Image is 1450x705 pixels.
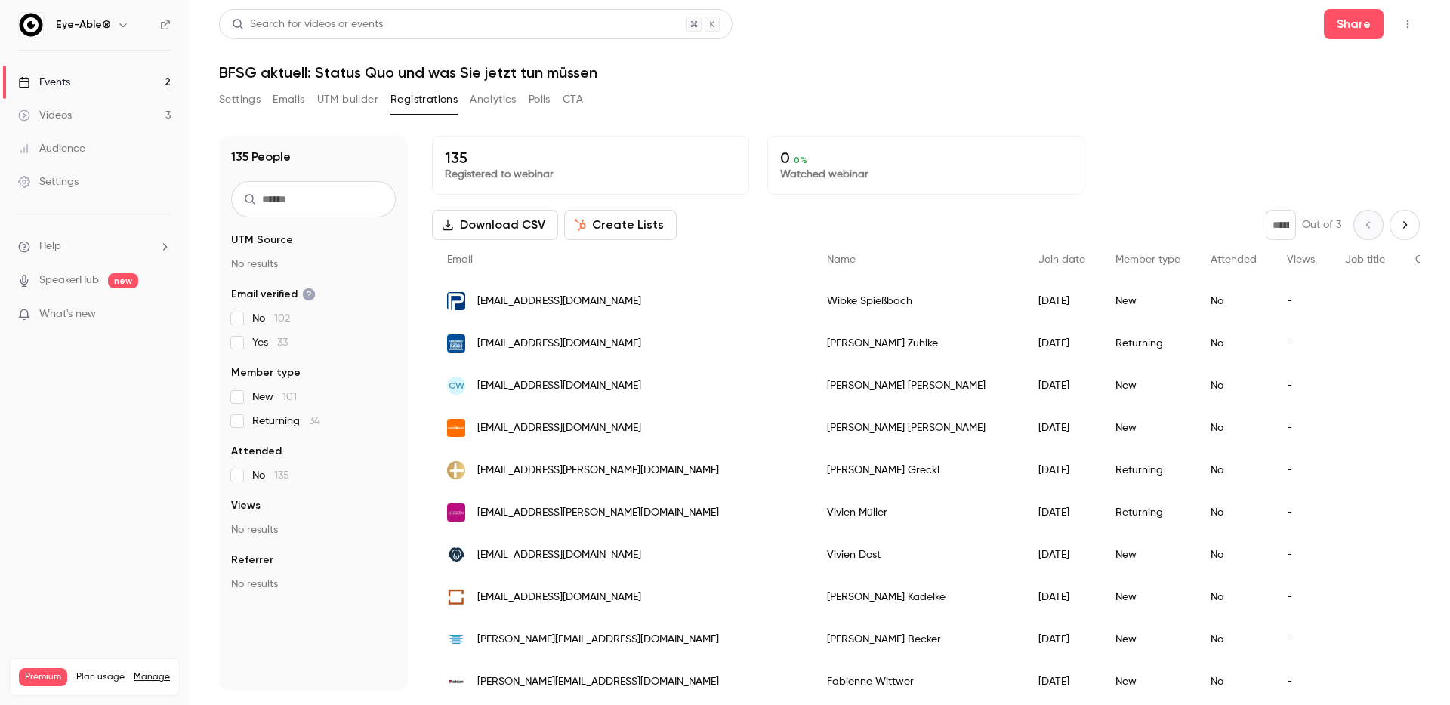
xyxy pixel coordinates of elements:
div: Vivien Müller [812,491,1023,534]
div: - [1272,407,1330,449]
p: Out of 3 [1302,217,1341,232]
div: Returning [1100,322,1195,365]
span: 101 [282,392,297,402]
div: No [1195,280,1272,322]
span: 135 [274,470,289,481]
p: 0 [780,149,1072,167]
button: Share [1324,9,1384,39]
p: Watched webinar [780,167,1072,182]
section: facet-groups [231,232,396,592]
button: UTM builder [317,88,378,112]
span: [PERSON_NAME][EMAIL_ADDRESS][DOMAIN_NAME] [477,674,719,690]
span: new [108,273,138,288]
div: - [1272,576,1330,618]
div: [PERSON_NAME] Greckl [812,449,1023,491]
span: [EMAIL_ADDRESS][DOMAIN_NAME] [477,547,641,563]
a: Manage [134,671,170,683]
div: No [1195,449,1272,491]
div: [PERSON_NAME] Zühlke [812,322,1023,365]
span: CW [449,379,464,393]
div: No [1195,407,1272,449]
button: Create Lists [564,210,677,240]
img: maple-park.de [447,419,465,437]
span: Join date [1038,254,1085,265]
div: [PERSON_NAME] [PERSON_NAME] [812,365,1023,407]
img: artecom-event.de [447,673,465,691]
span: [EMAIL_ADDRESS][DOMAIN_NAME] [477,420,641,436]
div: Audience [18,141,85,156]
div: No [1195,660,1272,703]
div: [PERSON_NAME] [PERSON_NAME] [812,407,1023,449]
p: 135 [445,149,736,167]
span: [EMAIL_ADDRESS][DOMAIN_NAME] [477,336,641,352]
div: New [1100,365,1195,407]
div: Wibke Spießbach [812,280,1023,322]
span: Referrer [231,553,273,568]
p: No results [231,257,396,272]
button: CTA [563,88,583,112]
span: Attended [231,444,282,459]
span: Email verified [231,287,316,302]
iframe: Noticeable Trigger [153,308,171,322]
button: Polls [529,88,551,112]
span: 0 % [794,155,807,165]
div: [DATE] [1023,365,1100,407]
span: 34 [309,416,320,426]
p: No results [231,577,396,592]
span: Email [447,254,473,265]
div: [DATE] [1023,322,1100,365]
div: New [1100,618,1195,660]
img: naxos.de [447,334,465,352]
button: Emails [273,88,304,112]
button: Next page [1390,210,1420,240]
span: Name [827,254,856,265]
li: help-dropdown-opener [18,239,171,254]
div: [DATE] [1023,534,1100,576]
div: Videos [18,108,72,123]
span: [PERSON_NAME][EMAIL_ADDRESS][DOMAIN_NAME] [477,632,719,648]
span: Views [231,498,261,513]
div: [DATE] [1023,280,1100,322]
span: Plan usage [76,671,125,683]
span: Attended [1211,254,1257,265]
img: parken.de [447,292,465,310]
span: 102 [274,313,290,324]
div: - [1272,618,1330,660]
div: No [1195,491,1272,534]
div: - [1272,660,1330,703]
span: Help [39,239,61,254]
button: Settings [219,88,261,112]
div: New [1100,407,1195,449]
div: Events [18,75,70,90]
div: - [1272,322,1330,365]
button: Analytics [470,88,517,112]
div: New [1100,576,1195,618]
h1: BFSG aktuell: Status Quo und was Sie jetzt tun müssen [219,63,1420,82]
span: New [252,389,297,405]
div: - [1272,280,1330,322]
div: [DATE] [1023,449,1100,491]
h1: 135 People [231,148,291,166]
div: [PERSON_NAME] Kadelke [812,576,1023,618]
div: [DATE] [1023,407,1100,449]
img: segebergerkliniken.de [447,503,465,522]
div: [DATE] [1023,660,1100,703]
p: Registered to webinar [445,167,736,182]
div: Vivien Dost [812,534,1023,576]
div: Returning [1100,491,1195,534]
div: - [1272,491,1330,534]
div: Returning [1100,449,1195,491]
div: Search for videos or events [232,17,383,32]
div: New [1100,660,1195,703]
div: [PERSON_NAME] Becker [812,618,1023,660]
div: No [1195,365,1272,407]
div: [DATE] [1023,576,1100,618]
div: Fabienne Wittwer [812,660,1023,703]
div: No [1195,534,1272,576]
span: No [252,468,289,483]
span: UTM Source [231,232,293,248]
span: Job title [1345,254,1385,265]
span: [EMAIL_ADDRESS][PERSON_NAME][DOMAIN_NAME] [477,463,719,479]
span: 33 [277,337,288,348]
button: Registrations [390,88,458,112]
